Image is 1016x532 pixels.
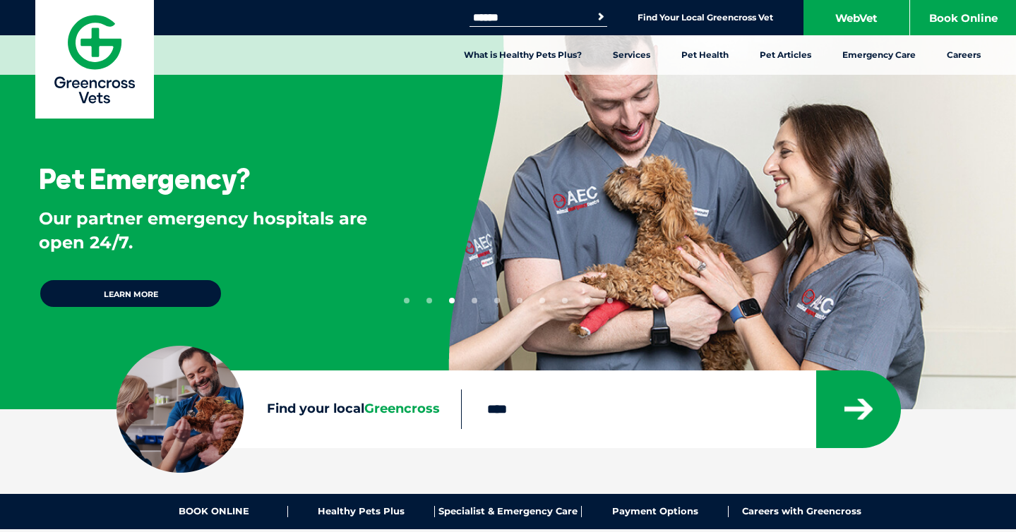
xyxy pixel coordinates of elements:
[39,207,402,254] p: Our partner emergency hospitals are open 24/7.
[582,506,729,517] a: Payment Options
[827,35,931,75] a: Emergency Care
[404,298,410,303] button: 1 of 10
[426,298,432,303] button: 2 of 10
[539,298,545,303] button: 7 of 10
[116,399,461,420] label: Find your local
[585,298,590,303] button: 9 of 10
[517,298,522,303] button: 6 of 10
[729,506,875,517] a: Careers with Greencross
[435,506,582,517] a: Specialist & Emergency Care
[597,35,666,75] a: Services
[494,298,500,303] button: 5 of 10
[39,164,251,193] h3: Pet Emergency?
[449,298,455,303] button: 3 of 10
[607,298,613,303] button: 10 of 10
[638,12,773,23] a: Find Your Local Greencross Vet
[448,35,597,75] a: What is Healthy Pets Plus?
[364,401,440,416] span: Greencross
[562,298,568,303] button: 8 of 10
[472,298,477,303] button: 4 of 10
[594,10,608,24] button: Search
[744,35,827,75] a: Pet Articles
[141,506,288,517] a: BOOK ONLINE
[39,279,222,308] a: Learn more
[288,506,435,517] a: Healthy Pets Plus
[931,35,996,75] a: Careers
[666,35,744,75] a: Pet Health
